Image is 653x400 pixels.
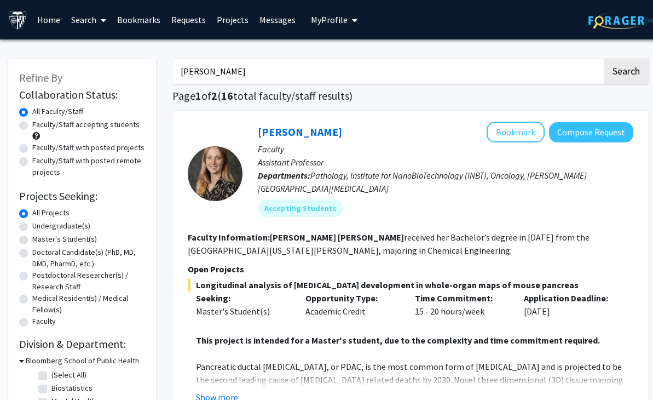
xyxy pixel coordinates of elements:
[195,89,201,102] span: 1
[524,292,617,305] p: Application Deadline:
[258,125,342,139] a: [PERSON_NAME]
[407,292,516,318] div: 15 - 20 hours/week
[32,119,140,130] label: Faculty/Staff accepting students
[112,1,166,39] a: Bookmarks
[211,1,254,39] a: Projects
[166,1,211,39] a: Requests
[32,106,83,117] label: All Faculty/Staff
[172,59,602,84] input: Search Keywords
[604,59,649,84] button: Search
[258,156,633,169] p: Assistant Professor
[188,232,590,256] fg-read-more: received her Bachelor’s degree in [DATE] from the [GEOGRAPHIC_DATA][US_STATE][PERSON_NAME], major...
[172,89,649,102] h1: Page of ( total faculty/staff results)
[32,220,90,232] label: Undergraduate(s)
[211,89,217,102] span: 2
[32,142,145,153] label: Faculty/Staff with posted projects
[415,292,508,305] p: Time Commitment:
[188,278,633,292] span: Longitudinal analysis of [MEDICAL_DATA] development in whole-organ maps of mouse pancreas
[32,247,145,270] label: Doctoral Candidate(s) (PhD, MD, DMD, PharmD, etc.)
[32,233,97,245] label: Master's Student(s)
[26,355,139,367] h3: Bloomberg School of Public Health
[188,262,633,276] p: Open Projects
[19,71,62,84] span: Refine By
[32,155,145,178] label: Faculty/Staff with posted remote projects
[8,351,47,392] iframe: Chat
[51,369,86,381] label: (Select All)
[258,170,310,181] b: Departments:
[338,232,404,243] b: [PERSON_NAME]
[51,382,93,394] label: Biostatistics
[311,14,348,25] span: My Profile
[188,232,270,243] b: Faculty Information:
[196,305,289,318] div: Master's Student(s)
[221,89,233,102] span: 16
[305,292,398,305] p: Opportunity Type:
[487,122,545,142] button: Add Ashley Kiemen to Bookmarks
[258,170,587,194] span: Pathology, Institute for NanoBioTechnology (INBT), Oncology, [PERSON_NAME][GEOGRAPHIC_DATA][MEDIC...
[66,1,112,39] a: Search
[19,338,145,351] h2: Division & Department:
[8,10,27,30] img: Johns Hopkins University Logo
[270,232,336,243] b: [PERSON_NAME]
[32,270,145,293] label: Postdoctoral Researcher(s) / Research Staff
[297,292,407,318] div: Academic Credit
[258,142,633,156] p: Faculty
[32,207,70,219] label: All Projects
[19,190,145,203] h2: Projects Seeking:
[32,293,145,316] label: Medical Resident(s) / Medical Fellow(s)
[516,292,625,318] div: [DATE]
[196,335,600,346] strong: This project is intended for a Master's student, due to the complexity and time commitment required.
[254,1,301,39] a: Messages
[196,292,289,305] p: Seeking:
[19,88,145,101] h2: Collaboration Status:
[258,199,343,217] mat-chip: Accepting Students
[32,1,66,39] a: Home
[32,316,56,327] label: Faculty
[549,122,633,142] button: Compose Request to Ashley Kiemen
